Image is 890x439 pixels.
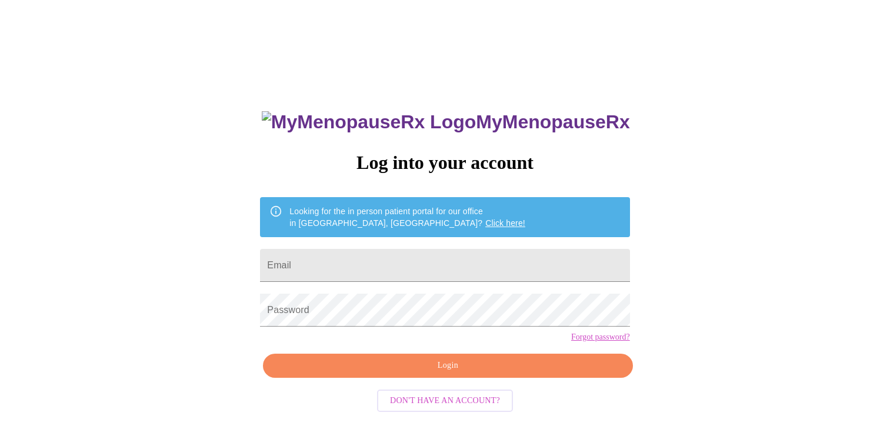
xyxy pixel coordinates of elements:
[262,111,476,133] img: MyMenopauseRx Logo
[289,201,525,234] div: Looking for the in person patient portal for our office in [GEOGRAPHIC_DATA], [GEOGRAPHIC_DATA]?
[260,152,629,174] h3: Log into your account
[276,358,619,373] span: Login
[374,395,516,405] a: Don't have an account?
[262,111,630,133] h3: MyMenopauseRx
[485,218,525,228] a: Click here!
[263,354,632,378] button: Login
[377,390,513,413] button: Don't have an account?
[571,332,630,342] a: Forgot password?
[390,394,500,408] span: Don't have an account?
